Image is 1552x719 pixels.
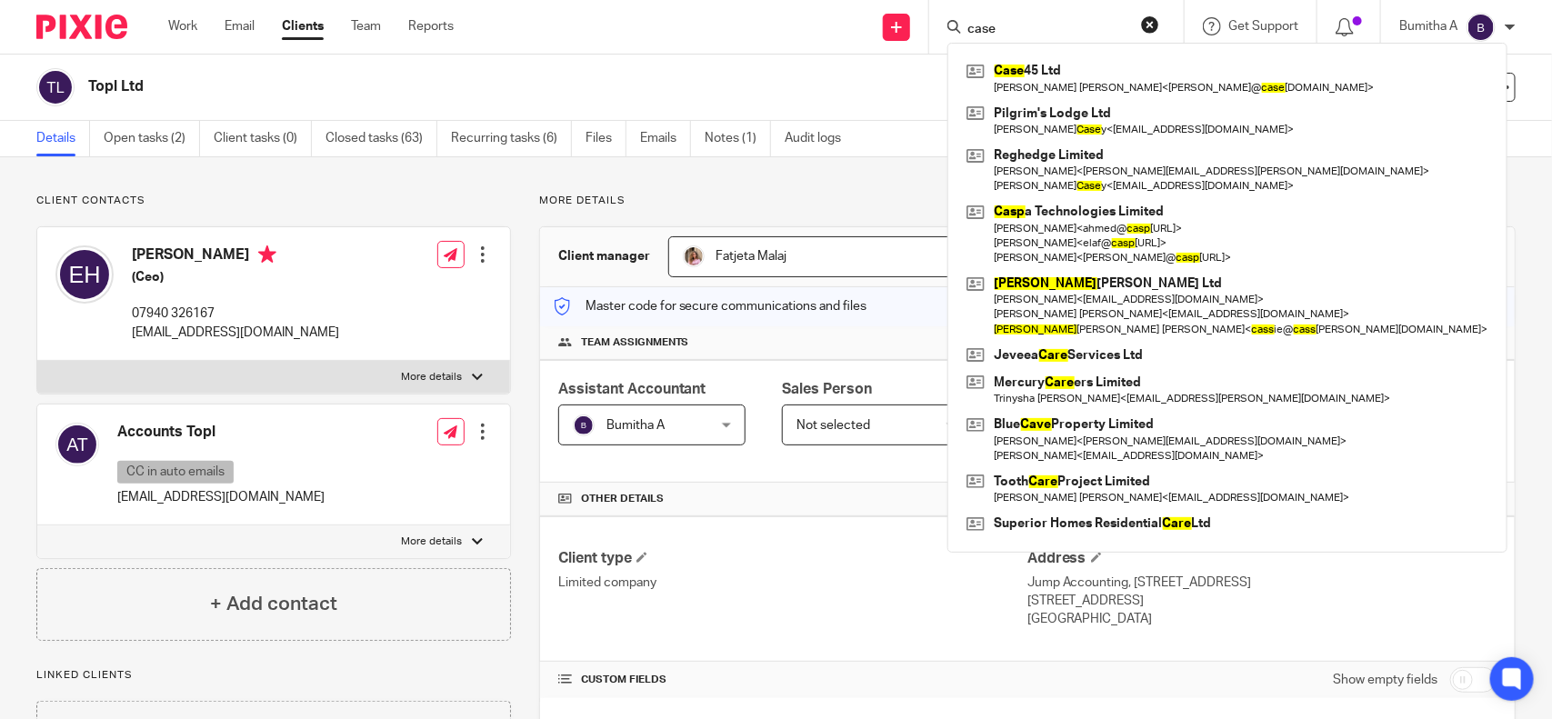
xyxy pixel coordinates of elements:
a: Notes (1) [705,121,771,156]
a: Team [351,17,381,35]
span: Fatjeta Malaj [716,250,787,263]
a: Details [36,121,90,156]
a: Work [168,17,197,35]
h4: Client type [558,549,1027,568]
a: Files [586,121,626,156]
p: [GEOGRAPHIC_DATA] [1027,610,1497,628]
h3: Client manager [558,247,650,265]
span: Team assignments [581,335,689,350]
h4: CUSTOM FIELDS [558,673,1027,687]
a: Clients [282,17,324,35]
a: Emails [640,121,691,156]
span: Bumitha A [606,419,665,432]
a: Reports [408,17,454,35]
p: More details [402,534,463,549]
a: Closed tasks (63) [325,121,437,156]
span: Get Support [1228,20,1298,33]
label: Show empty fields [1333,671,1437,689]
p: [EMAIL_ADDRESS][DOMAIN_NAME] [132,324,339,342]
p: More details [402,370,463,384]
a: Audit logs [785,121,855,156]
img: svg%3E [55,245,114,304]
p: Bumitha A [1399,17,1457,35]
h5: (Ceo) [132,268,339,286]
span: Not selected [796,419,870,432]
span: Sales Person [782,382,872,396]
a: Open tasks (2) [104,121,200,156]
img: svg%3E [573,414,595,436]
h4: [PERSON_NAME] [132,245,339,268]
input: Search [966,22,1129,38]
img: svg%3E [36,68,75,106]
p: Jump Accounting, [STREET_ADDRESS] [1027,574,1497,592]
p: Client contacts [36,194,511,208]
h4: + Add contact [210,590,337,618]
p: Linked clients [36,668,511,683]
span: Other details [581,492,664,506]
a: Client tasks (0) [214,121,312,156]
img: svg%3E [55,423,99,466]
i: Primary [258,245,276,264]
p: Limited company [558,574,1027,592]
h4: Accounts Topl [117,423,325,442]
a: Recurring tasks (6) [451,121,572,156]
span: Assistant Accountant [558,382,706,396]
h4: Address [1027,549,1497,568]
p: [EMAIL_ADDRESS][DOMAIN_NAME] [117,488,325,506]
img: svg%3E [1467,13,1496,42]
img: MicrosoftTeams-image%20(5).png [683,245,705,267]
img: Pixie [36,15,127,39]
button: Clear [1141,15,1159,34]
a: Email [225,17,255,35]
p: [STREET_ADDRESS] [1027,592,1497,610]
p: More details [539,194,1516,208]
p: Master code for secure communications and files [554,297,867,315]
p: 07940 326167 [132,305,339,323]
p: CC in auto emails [117,461,234,484]
h2: Topl Ltd [88,77,1032,96]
